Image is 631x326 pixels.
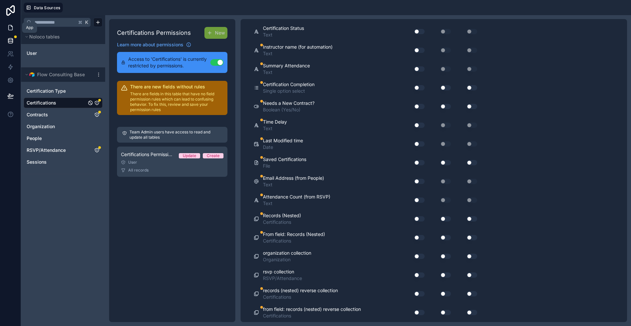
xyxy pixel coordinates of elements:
a: Contracts [27,111,86,118]
span: New [215,30,225,36]
span: Certifications [263,238,325,244]
button: New [204,27,227,39]
span: rsvp collection [263,268,302,275]
span: Certifications [263,219,301,225]
span: Saved Certifications [263,156,306,163]
span: Noloco tables [29,34,60,40]
span: Text [263,50,333,57]
span: Text [263,200,330,207]
span: Date [263,144,303,151]
span: Instructor name (for automation) [263,44,333,50]
a: Certifications Permission 1UpdateCreateUserAll records [117,147,227,177]
span: Learn more about permissions [117,41,183,48]
a: RSVP/Attendance [27,147,86,153]
span: Single option select [263,88,315,94]
span: Access to 'Certifications' is currently restricted by permissions. [128,56,210,69]
span: Text [263,32,304,38]
div: App [26,25,33,30]
div: User [24,48,103,58]
div: People [24,133,103,144]
button: Data Sources [24,3,63,12]
span: Attendance Count (from RSVP) [263,194,330,200]
a: Learn more about permissions [117,41,191,48]
a: People [27,135,86,142]
span: People [27,135,42,142]
button: Airtable LogoFlow Consulting Base [24,70,93,79]
div: Sessions [24,157,103,167]
span: All records [128,168,149,173]
span: Text [263,69,310,76]
div: Certification Type [24,86,103,96]
span: Certification Completion [263,81,315,88]
span: Email Address (from People) [263,175,324,181]
p: Team Admin users have access to read and update all tables [129,129,222,140]
span: Organization [263,256,311,263]
a: User [27,50,80,57]
span: K [84,20,89,25]
span: organization collection [263,250,311,256]
span: Records (Nested) [263,212,301,219]
span: From field: Records (Nested) [263,231,325,238]
a: Certifications [27,100,86,106]
span: Flow Consulting Base [37,71,85,78]
span: Organization [27,123,55,130]
h1: Certifications Permissions [117,28,191,37]
div: Update [183,153,196,158]
span: Summary Attendance [263,62,310,69]
h2: There are new fields without rules [130,83,223,90]
span: Certification Status [263,25,304,32]
span: Certifications Permission 1 [121,151,174,158]
span: Certifications [27,100,56,106]
a: Certification Type [27,88,86,94]
span: Certification Type [27,88,66,94]
span: RSVP/Attendance [27,147,66,153]
span: Contracts [27,111,48,118]
a: Sessions [27,159,86,165]
span: records (nested) reverse collection [263,287,338,294]
span: Boolean (Yes/No) [263,106,315,113]
div: Create [207,153,220,158]
span: Needs a New Contract? [263,100,315,106]
div: Contracts [24,109,103,120]
span: Certifications [263,294,338,300]
span: Time Delay [263,119,287,125]
span: Sessions [27,159,47,165]
span: User [27,50,37,57]
div: RSVP/Attendance [24,145,103,155]
button: Noloco tables [24,32,99,41]
span: Text [263,181,324,188]
p: There are fields in this table that have no field permission rules which can lead to confusing be... [130,91,223,112]
span: File [263,163,306,169]
span: Last Modified time [263,137,303,144]
div: Organization [24,121,103,132]
span: Certifications [263,313,361,319]
div: User [121,160,223,165]
img: Airtable Logo [29,72,35,77]
span: from field: records (nested) reverse collection [263,306,361,313]
span: Text [263,125,287,132]
span: RSVP/Attendance [263,275,302,282]
div: Certifications [24,98,103,108]
a: Organization [27,123,86,130]
span: Data Sources [34,5,60,10]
